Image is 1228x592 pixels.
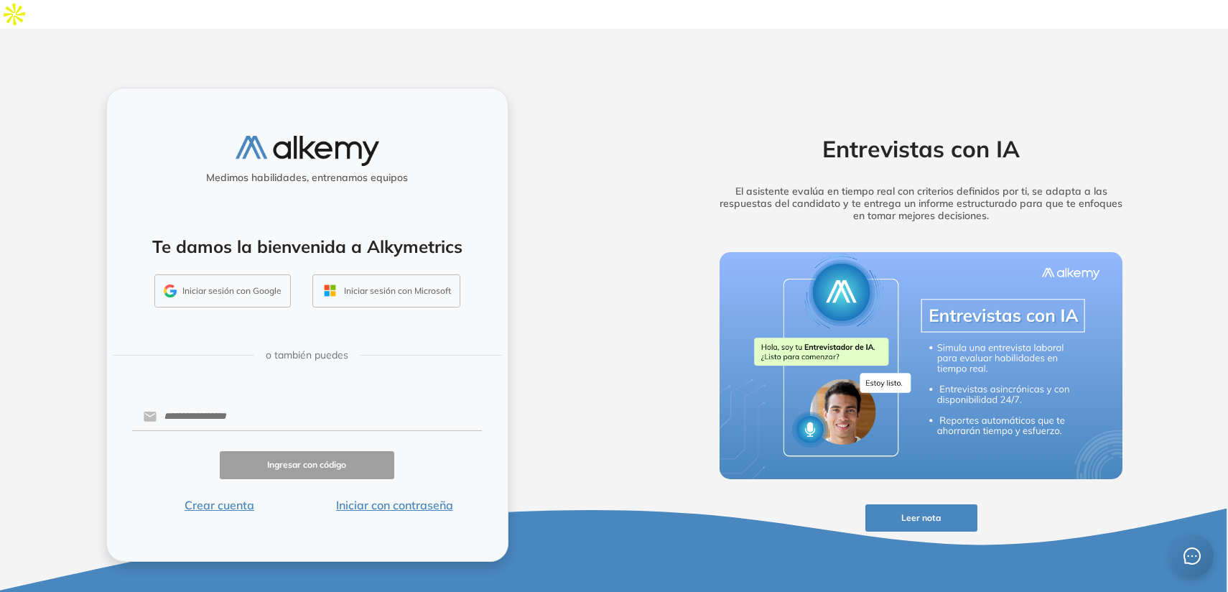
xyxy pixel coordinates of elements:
img: logo-alkemy [236,136,379,165]
button: Iniciar sesión con Microsoft [312,274,460,307]
img: OUTLOOK_ICON [322,282,338,299]
img: GMAIL_ICON [164,285,177,297]
button: Crear cuenta [132,496,307,514]
button: Iniciar sesión con Google [154,274,291,307]
h5: Medimos habilidades, entrenamos equipos [113,172,502,184]
img: img-more-info [720,252,1123,479]
h5: El asistente evalúa en tiempo real con criterios definidos por ti, se adapta a las respuestas del... [697,185,1145,221]
span: o también puedes [266,348,348,363]
h4: Te damos la bienvenida a Alkymetrics [126,236,489,257]
div: Widget de chat [969,425,1228,592]
button: Iniciar con contraseña [307,496,482,514]
button: Leer nota [865,504,977,532]
h2: Entrevistas con IA [697,135,1145,162]
button: Ingresar con código [220,451,395,479]
iframe: Chat Widget [969,425,1228,592]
